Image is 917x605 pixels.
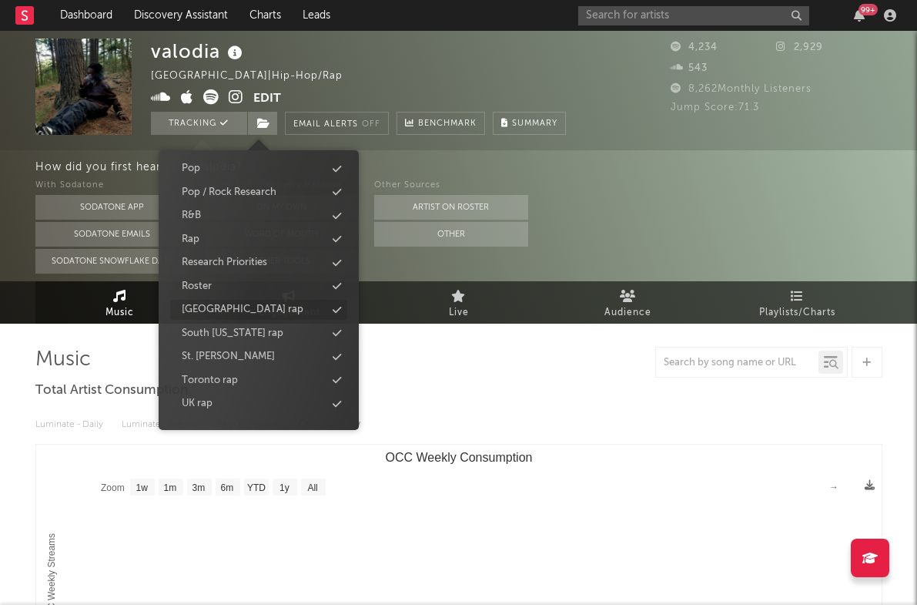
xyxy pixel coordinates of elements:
[397,112,485,135] a: Benchmark
[35,176,189,195] div: With Sodatone
[374,281,544,324] a: Live
[776,42,823,52] span: 2,929
[713,281,882,324] a: Playlists/Charts
[374,176,528,195] div: Other Sources
[182,326,283,341] div: South [US_STATE] rap
[182,161,200,176] div: Pop
[182,396,213,412] div: UK rap
[253,89,281,109] button: Edit
[136,482,148,493] text: 1w
[578,6,809,25] input: Search for artists
[35,222,189,247] button: Sodatone Emails
[858,4,878,15] div: 99 +
[35,381,188,400] span: Total Artist Consumption
[246,482,265,493] text: YTD
[182,420,323,435] div: Underground/Soundcloud rap
[362,120,380,129] em: Off
[182,255,267,271] div: Research Priorities
[307,482,317,493] text: All
[163,482,176,493] text: 1m
[493,112,566,135] button: Summary
[279,482,289,493] text: 1y
[182,373,238,388] div: Toronto rap
[854,9,865,22] button: 99+
[101,482,125,493] text: Zoom
[671,63,708,73] span: 543
[35,249,189,274] button: Sodatone Snowflake Data
[151,112,247,135] button: Tracking
[449,304,469,322] span: Live
[182,185,276,200] div: Pop / Rock Research
[671,42,718,52] span: 4,234
[604,304,651,322] span: Audience
[374,222,528,247] button: Other
[671,84,812,94] span: 8,262 Monthly Listeners
[418,115,477,133] span: Benchmark
[182,232,199,247] div: Rap
[385,451,532,464] text: OCC Weekly Consumption
[105,304,134,322] span: Music
[182,302,303,318] div: [GEOGRAPHIC_DATA] rap
[544,281,713,324] a: Audience
[35,195,189,220] button: Sodatone App
[829,482,838,492] text: →
[182,349,275,365] div: St. [PERSON_NAME]
[182,208,201,224] div: R&B
[192,482,205,493] text: 3m
[182,279,212,294] div: Roster
[512,119,557,128] span: Summary
[374,195,528,220] button: Artist on Roster
[220,482,233,493] text: 6m
[671,103,759,113] span: Jump Score: 71.3
[656,357,818,369] input: Search by song name or URL
[35,281,205,324] a: Music
[151,39,246,64] div: valodia
[285,112,389,135] button: Email AlertsOff
[151,67,360,86] div: [GEOGRAPHIC_DATA] | Hip-Hop/Rap
[759,304,835,322] span: Playlists/Charts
